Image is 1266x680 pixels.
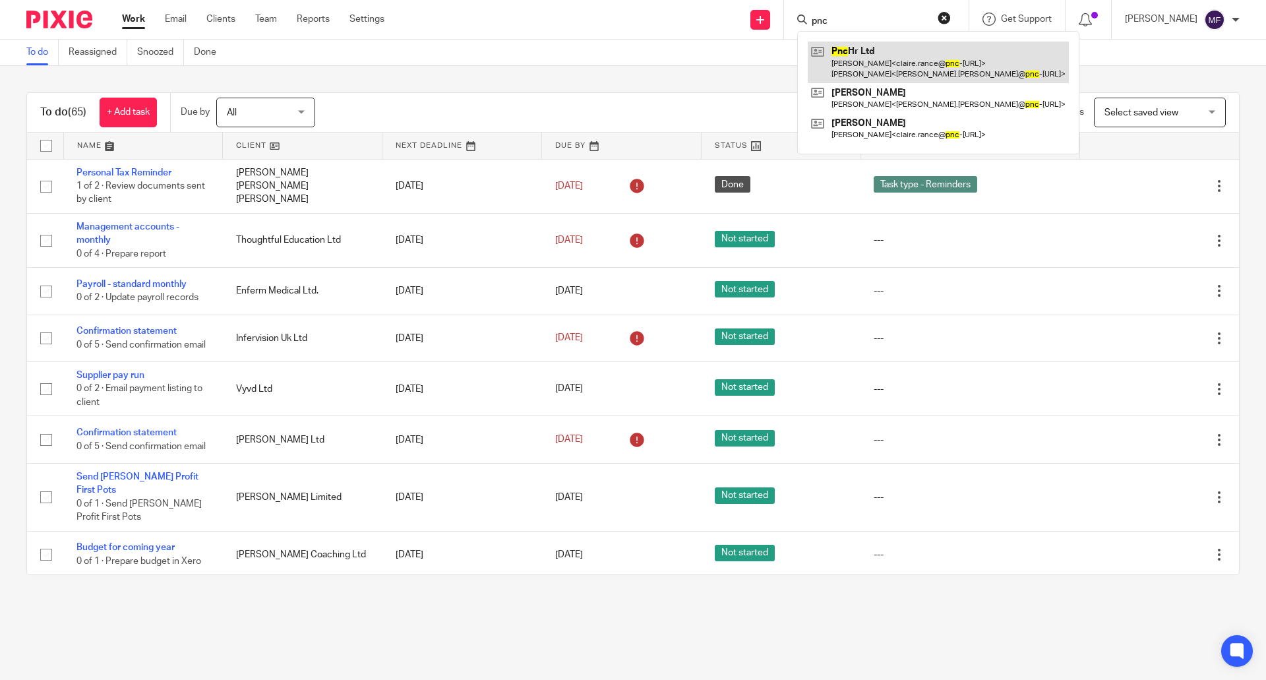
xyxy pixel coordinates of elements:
[1104,108,1178,117] span: Select saved view
[874,433,1066,447] div: ---
[76,543,175,552] a: Budget for coming year
[874,176,977,193] span: Task type - Reminders
[223,213,382,267] td: Thoughtful Education Ltd
[223,315,382,361] td: Infervision Uk Ltd
[1125,13,1197,26] p: [PERSON_NAME]
[165,13,187,26] a: Email
[76,168,171,177] a: Personal Tax Reminder
[715,379,775,396] span: Not started
[26,40,59,65] a: To do
[223,362,382,416] td: Vyvd Ltd
[715,430,775,447] span: Not started
[76,340,206,350] span: 0 of 5 · Send confirmation email
[382,531,542,578] td: [DATE]
[555,334,583,343] span: [DATE]
[1001,15,1052,24] span: Get Support
[76,249,166,259] span: 0 of 4 · Prepare report
[76,557,201,566] span: 0 of 1 · Prepare budget in Xero
[715,328,775,345] span: Not started
[76,280,187,289] a: Payroll - standard monthly
[715,281,775,297] span: Not started
[382,213,542,267] td: [DATE]
[223,463,382,531] td: [PERSON_NAME] Limited
[382,159,542,213] td: [DATE]
[349,13,384,26] a: Settings
[555,286,583,295] span: [DATE]
[100,98,157,127] a: + Add task
[382,463,542,531] td: [DATE]
[69,40,127,65] a: Reassigned
[874,548,1066,561] div: ---
[555,385,583,394] span: [DATE]
[223,416,382,463] td: [PERSON_NAME] Ltd
[181,106,210,119] p: Due by
[715,487,775,504] span: Not started
[76,181,205,204] span: 1 of 2 · Review documents sent by client
[874,491,1066,504] div: ---
[76,371,144,380] a: Supplier pay run
[297,13,330,26] a: Reports
[555,493,583,502] span: [DATE]
[194,40,226,65] a: Done
[206,13,235,26] a: Clients
[874,284,1066,297] div: ---
[715,231,775,247] span: Not started
[76,385,202,408] span: 0 of 2 · Email payment listing to client
[874,332,1066,345] div: ---
[122,13,145,26] a: Work
[810,16,929,28] input: Search
[40,106,86,119] h1: To do
[382,362,542,416] td: [DATE]
[555,435,583,445] span: [DATE]
[137,40,184,65] a: Snoozed
[76,499,202,522] span: 0 of 1 · Send [PERSON_NAME] Profit First Pots
[227,108,237,117] span: All
[26,11,92,28] img: Pixie
[223,531,382,578] td: [PERSON_NAME] Coaching Ltd
[938,11,951,24] button: Clear
[555,181,583,191] span: [DATE]
[555,550,583,559] span: [DATE]
[76,222,179,245] a: Management accounts - monthly
[382,315,542,361] td: [DATE]
[555,235,583,245] span: [DATE]
[255,13,277,26] a: Team
[1204,9,1225,30] img: svg%3E
[76,472,198,495] a: Send [PERSON_NAME] Profit First Pots
[382,416,542,463] td: [DATE]
[223,159,382,213] td: [PERSON_NAME] [PERSON_NAME] [PERSON_NAME]
[874,233,1066,247] div: ---
[874,383,1066,396] div: ---
[382,268,542,315] td: [DATE]
[68,107,86,117] span: (65)
[715,176,750,193] span: Done
[76,428,177,437] a: Confirmation statement
[76,326,177,336] a: Confirmation statement
[715,545,775,561] span: Not started
[76,294,198,303] span: 0 of 2 · Update payroll records
[76,442,206,451] span: 0 of 5 · Send confirmation email
[223,268,382,315] td: Enferm Medical Ltd.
